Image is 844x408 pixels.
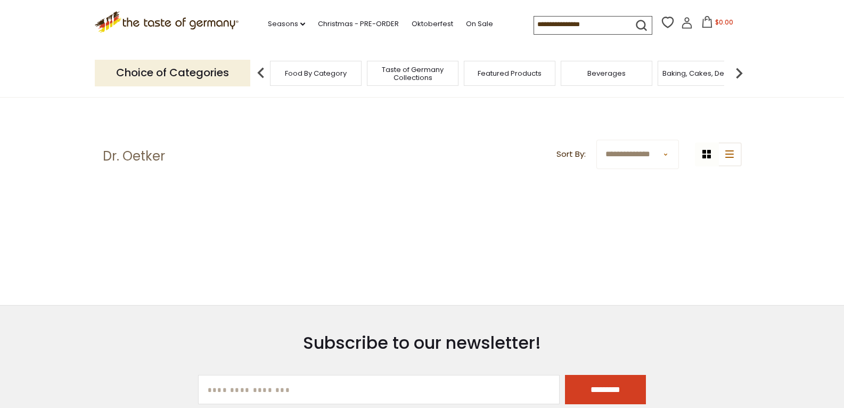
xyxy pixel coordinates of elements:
[103,148,165,164] h1: Dr. Oetker
[268,18,305,30] a: Seasons
[95,60,250,86] p: Choice of Categories
[556,148,586,161] label: Sort By:
[318,18,399,30] a: Christmas - PRE-ORDER
[285,69,347,77] a: Food By Category
[695,16,740,32] button: $0.00
[728,62,750,84] img: next arrow
[412,18,453,30] a: Oktoberfest
[250,62,272,84] img: previous arrow
[715,18,733,27] span: $0.00
[198,332,646,354] h3: Subscribe to our newsletter!
[587,69,626,77] a: Beverages
[370,66,455,82] a: Taste of Germany Collections
[466,18,493,30] a: On Sale
[478,69,542,77] a: Featured Products
[662,69,745,77] a: Baking, Cakes, Desserts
